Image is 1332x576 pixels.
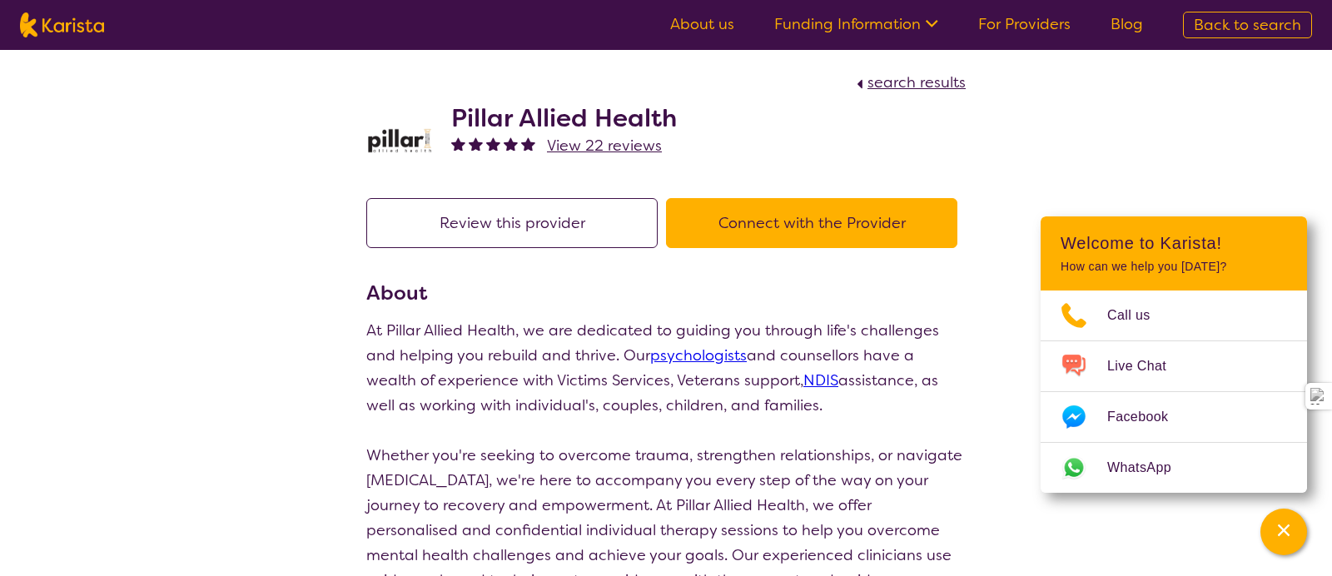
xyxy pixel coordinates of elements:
a: Back to search [1183,12,1312,38]
button: Channel Menu [1260,509,1307,555]
a: psychologists [650,345,747,365]
a: Connect with the Provider [666,213,966,233]
img: fullstar [486,137,500,151]
button: Connect with the Provider [666,198,957,248]
h2: Pillar Allied Health [451,103,677,133]
img: fullstar [451,137,465,151]
a: View 22 reviews [547,133,662,158]
span: search results [867,72,966,92]
a: Funding Information [774,14,938,34]
span: View 22 reviews [547,136,662,156]
ul: Choose channel [1041,290,1307,493]
a: Review this provider [366,213,666,233]
a: Web link opens in a new tab. [1041,443,1307,493]
span: Back to search [1194,15,1301,35]
div: Channel Menu [1041,216,1307,493]
a: About us [670,14,734,34]
h2: Welcome to Karista! [1061,233,1287,253]
a: NDIS [803,370,838,390]
span: WhatsApp [1107,455,1191,480]
img: fullstar [521,137,535,151]
p: How can we help you [DATE]? [1061,260,1287,274]
a: Blog [1111,14,1143,34]
a: search results [852,72,966,92]
button: Review this provider [366,198,658,248]
h3: About [366,278,966,308]
span: Facebook [1107,405,1188,430]
a: For Providers [978,14,1071,34]
img: rfh6iifgakk6qm0ilome.png [366,107,433,174]
img: fullstar [504,137,518,151]
img: fullstar [469,137,483,151]
p: At Pillar Allied Health, we are dedicated to guiding you through life's challenges and helping yo... [366,318,966,418]
span: Live Chat [1107,354,1186,379]
img: Karista logo [20,12,104,37]
span: Call us [1107,303,1170,328]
